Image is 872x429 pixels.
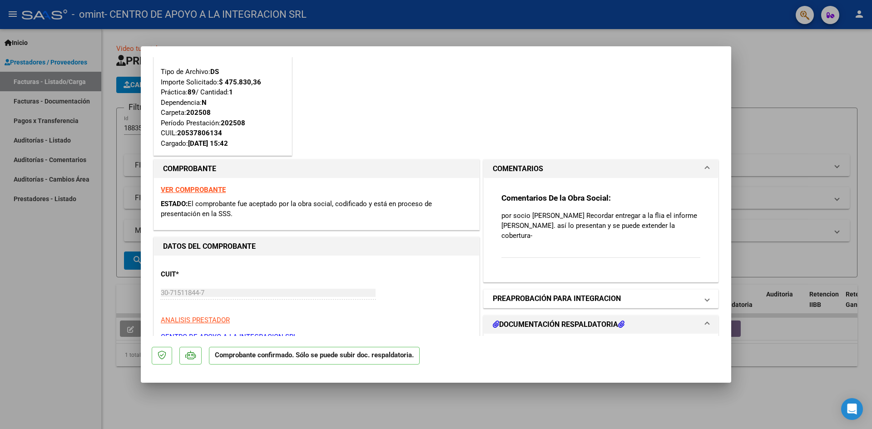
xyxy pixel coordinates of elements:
a: VER COMPROBANTE [161,186,226,194]
strong: N [202,99,207,107]
p: Comprobante confirmado. Sólo se puede subir doc. respaldatoria. [209,347,420,365]
div: Tipo de Archivo: Importe Solicitado: Práctica: / Cantidad: Dependencia: Carpeta: Período Prestaci... [161,57,285,149]
div: 20537806134 [177,128,222,138]
span: El comprobante fue aceptado por la obra social, codificado y está en proceso de presentación en l... [161,200,432,218]
p: CUIT [161,269,254,280]
h1: COMENTARIOS [493,163,543,174]
mat-expansion-panel-header: COMENTARIOS [484,160,718,178]
strong: 89 [188,88,196,96]
strong: $ 475.830,36 [219,78,261,86]
strong: COMPROBANTE [163,164,216,173]
strong: [DATE] 15:42 [188,139,228,148]
strong: Comentarios De la Obra Social: [501,193,611,202]
strong: 202508 [186,108,211,117]
mat-expansion-panel-header: PREAPROBACIÓN PARA INTEGRACION [484,290,718,308]
div: COMENTARIOS [484,178,718,282]
strong: 202508 [221,119,245,127]
mat-expansion-panel-header: DOCUMENTACIÓN RESPALDATORIA [484,316,718,334]
strong: 1 [229,88,233,96]
p: CENTRO DE APOYO A LA INTEGRACION SRL [161,332,472,342]
p: por socio [PERSON_NAME] Recordar entregar a la flia el informe [PERSON_NAME]. así lo presentan y ... [501,211,700,241]
span: ESTADO: [161,200,188,208]
h1: PREAPROBACIÓN PARA INTEGRACION [493,293,621,304]
span: ANALISIS PRESTADOR [161,316,230,324]
strong: DATOS DEL COMPROBANTE [163,242,256,251]
strong: DS [210,68,219,76]
div: Open Intercom Messenger [841,398,863,420]
h1: DOCUMENTACIÓN RESPALDATORIA [493,319,624,330]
